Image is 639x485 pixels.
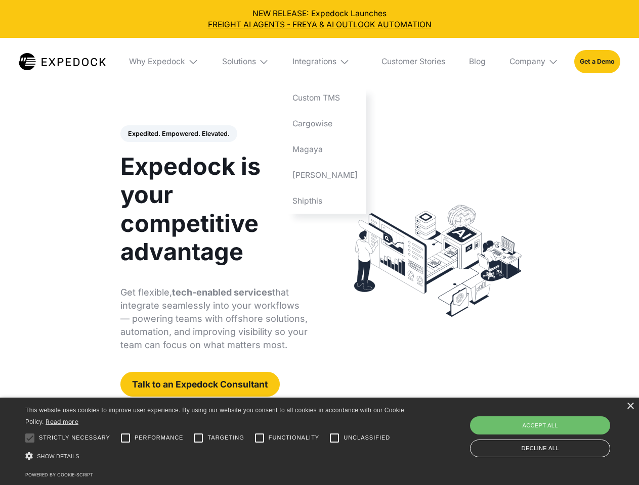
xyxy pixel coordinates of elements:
[285,38,366,85] div: Integrations
[37,453,79,459] span: Show details
[501,38,566,85] div: Company
[172,287,272,298] strong: tech-enabled services
[222,57,256,67] div: Solutions
[373,38,453,85] a: Customer Stories
[574,50,620,73] a: Get a Demo
[285,136,366,162] a: Magaya
[509,57,545,67] div: Company
[46,418,78,425] a: Read more
[285,85,366,214] nav: Integrations
[285,188,366,214] a: Shipthis
[471,376,639,485] iframe: Chat Widget
[285,111,366,137] a: Cargowise
[8,8,631,30] div: NEW RELEASE: Expedock Launches
[269,433,319,442] span: Functionality
[344,433,390,442] span: Unclassified
[461,38,493,85] a: Blog
[135,433,184,442] span: Performance
[285,162,366,188] a: [PERSON_NAME]
[129,57,185,67] div: Why Expedock
[120,372,280,397] a: Talk to an Expedock Consultant
[121,38,206,85] div: Why Expedock
[292,57,336,67] div: Integrations
[25,472,93,477] a: Powered by cookie-script
[8,19,631,30] a: FREIGHT AI AGENTS - FREYA & AI OUTLOOK AUTOMATION
[25,407,404,425] span: This website uses cookies to improve user experience. By using our website you consent to all coo...
[120,286,308,352] p: Get flexible, that integrate seamlessly into your workflows — powering teams with offshore soluti...
[207,433,244,442] span: Targeting
[39,433,110,442] span: Strictly necessary
[25,450,408,463] div: Show details
[285,85,366,111] a: Custom TMS
[120,152,308,266] h1: Expedock is your competitive advantage
[214,38,277,85] div: Solutions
